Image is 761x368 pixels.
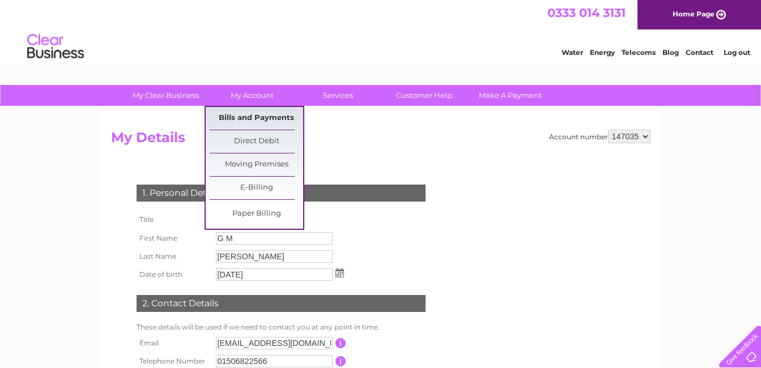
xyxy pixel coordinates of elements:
div: Account number [549,130,651,143]
div: Clear Business is a trading name of Verastar Limited (registered in [GEOGRAPHIC_DATA] No. 3667643... [113,6,649,55]
a: Energy [590,48,615,57]
input: Information [335,356,346,366]
a: Direct Debit [210,130,303,153]
a: 0333 014 3131 [547,6,626,20]
a: Paper Billing [210,203,303,225]
a: Make A Payment [464,85,557,106]
div: 2. Contact Details [137,295,426,312]
a: Contact [686,48,713,57]
td: These details will be used if we need to contact you at any point in time. [134,320,428,334]
div: 1. Personal Details [137,185,426,202]
a: Services [291,85,385,106]
th: First Name [134,229,213,247]
th: Title [134,210,213,229]
a: My Clear Business [119,85,212,106]
a: Blog [662,48,679,57]
th: Email [134,334,213,352]
a: Customer Help [377,85,471,106]
img: ... [335,268,344,277]
a: Bills and Payments [210,107,303,130]
th: Last Name [134,247,213,266]
input: Information [335,338,346,348]
a: Water [562,48,583,57]
a: E-Billing [210,177,303,199]
h2: My Details [111,130,651,151]
a: My Account [205,85,299,106]
th: Date of birth [134,266,213,284]
img: logo.png [27,29,84,64]
a: Log out [724,48,750,57]
a: Telecoms [622,48,656,57]
a: Moving Premises [210,153,303,176]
